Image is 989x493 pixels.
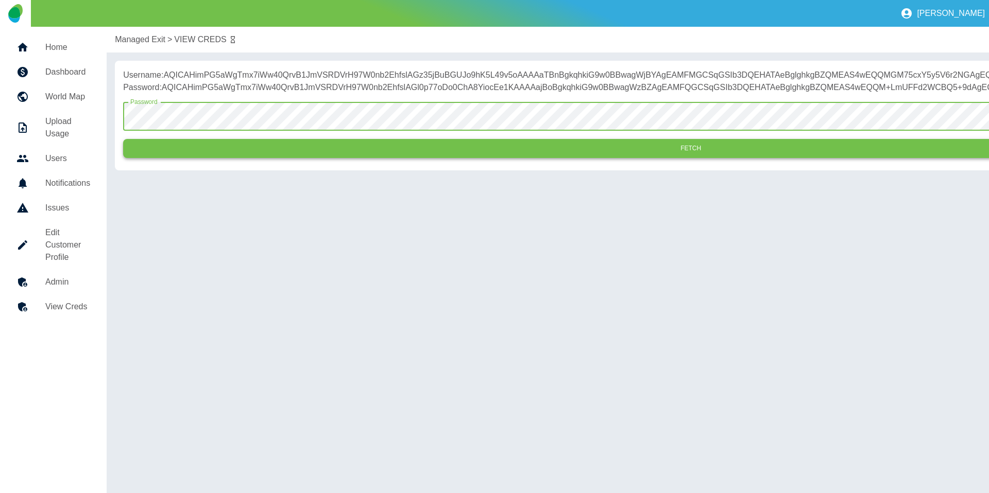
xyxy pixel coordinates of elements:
h5: Home [45,41,90,54]
h5: Users [45,152,90,165]
h5: View Creds [45,301,90,313]
label: Password [130,97,158,106]
a: VIEW CREDS [174,33,226,46]
h5: Admin [45,276,90,288]
a: Issues [8,196,98,220]
h5: Upload Usage [45,115,90,140]
a: Upload Usage [8,109,98,146]
h5: Edit Customer Profile [45,226,90,263]
h5: Dashboard [45,66,90,78]
a: Edit Customer Profile [8,220,98,270]
img: Logo [8,4,22,23]
p: > [167,33,172,46]
a: Users [8,146,98,171]
h5: Notifications [45,177,90,189]
a: Managed Exit [115,33,165,46]
a: World Map [8,84,98,109]
p: [PERSON_NAME] [917,9,985,18]
a: Home [8,35,98,60]
h5: Issues [45,202,90,214]
button: [PERSON_NAME] [896,3,989,24]
a: Dashboard [8,60,98,84]
a: Notifications [8,171,98,196]
h5: World Map [45,91,90,103]
a: View Creds [8,294,98,319]
a: Admin [8,270,98,294]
